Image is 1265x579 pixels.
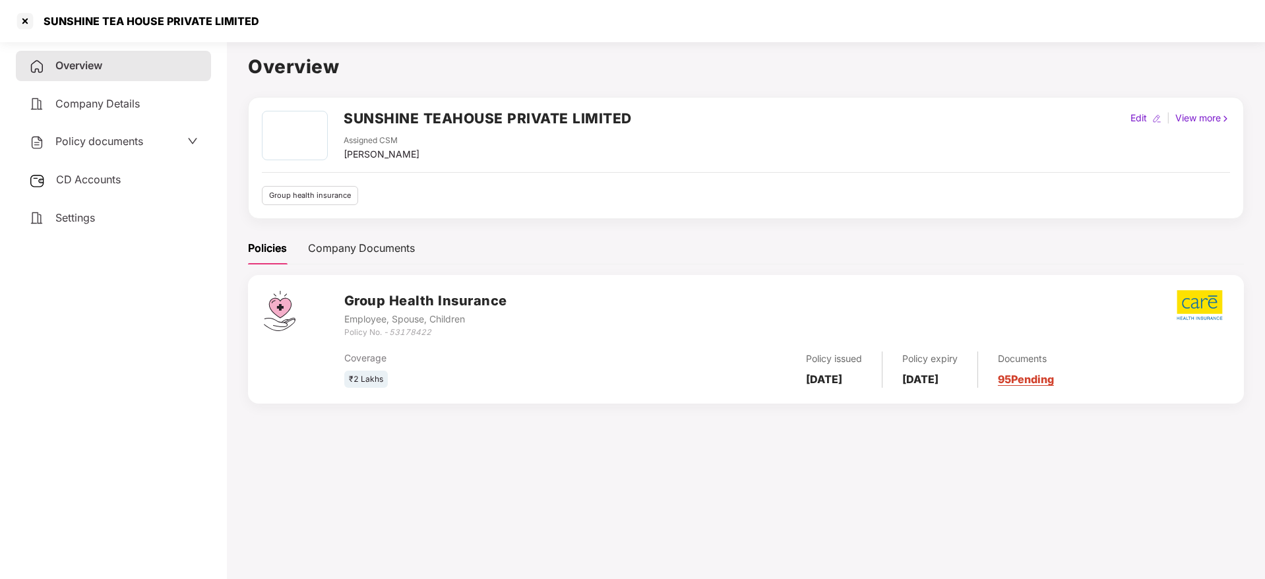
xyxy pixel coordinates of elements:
div: SUNSHINE TEA HOUSE PRIVATE LIMITED [36,15,259,28]
i: 53178422 [389,327,431,337]
span: Policy documents [55,135,143,148]
img: svg+xml;base64,PHN2ZyB4bWxucz0iaHR0cDovL3d3dy53My5vcmcvMjAwMC9zdmciIHdpZHRoPSIyNCIgaGVpZ2h0PSIyNC... [29,96,45,112]
b: [DATE] [902,373,939,386]
a: 95 Pending [998,373,1054,386]
img: rightIcon [1221,114,1230,123]
div: [PERSON_NAME] [344,147,419,162]
div: Edit [1128,111,1150,125]
b: [DATE] [806,373,842,386]
h3: Group Health Insurance [344,291,507,311]
div: Policy expiry [902,351,958,366]
span: down [187,136,198,146]
div: Coverage [344,351,639,365]
div: Assigned CSM [344,135,419,147]
div: Group health insurance [262,186,358,205]
img: svg+xml;base64,PHN2ZyB4bWxucz0iaHR0cDovL3d3dy53My5vcmcvMjAwMC9zdmciIHdpZHRoPSIyNCIgaGVpZ2h0PSIyNC... [29,135,45,150]
div: Documents [998,351,1054,366]
h1: Overview [248,52,1244,81]
div: Employee, Spouse, Children [344,312,507,326]
div: Policy issued [806,351,862,366]
div: ₹2 Lakhs [344,371,388,388]
div: Policies [248,240,287,257]
span: CD Accounts [56,173,121,186]
img: care.png [1176,289,1223,320]
span: Settings [55,211,95,224]
span: Overview [55,59,102,72]
img: svg+xml;base64,PHN2ZyB4bWxucz0iaHR0cDovL3d3dy53My5vcmcvMjAwMC9zdmciIHdpZHRoPSI0Ny43MTQiIGhlaWdodD... [264,291,295,331]
img: svg+xml;base64,PHN2ZyB3aWR0aD0iMjUiIGhlaWdodD0iMjQiIHZpZXdCb3g9IjAgMCAyNSAyNCIgZmlsbD0ibm9uZSIgeG... [29,173,46,189]
div: Company Documents [308,240,415,257]
h2: SUNSHINE TEAHOUSE PRIVATE LIMITED [344,107,632,129]
div: Policy No. - [344,326,507,339]
div: View more [1173,111,1233,125]
div: | [1164,111,1173,125]
span: Company Details [55,97,140,110]
img: editIcon [1152,114,1161,123]
img: svg+xml;base64,PHN2ZyB4bWxucz0iaHR0cDovL3d3dy53My5vcmcvMjAwMC9zdmciIHdpZHRoPSIyNCIgaGVpZ2h0PSIyNC... [29,210,45,226]
img: svg+xml;base64,PHN2ZyB4bWxucz0iaHR0cDovL3d3dy53My5vcmcvMjAwMC9zdmciIHdpZHRoPSIyNCIgaGVpZ2h0PSIyNC... [29,59,45,75]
